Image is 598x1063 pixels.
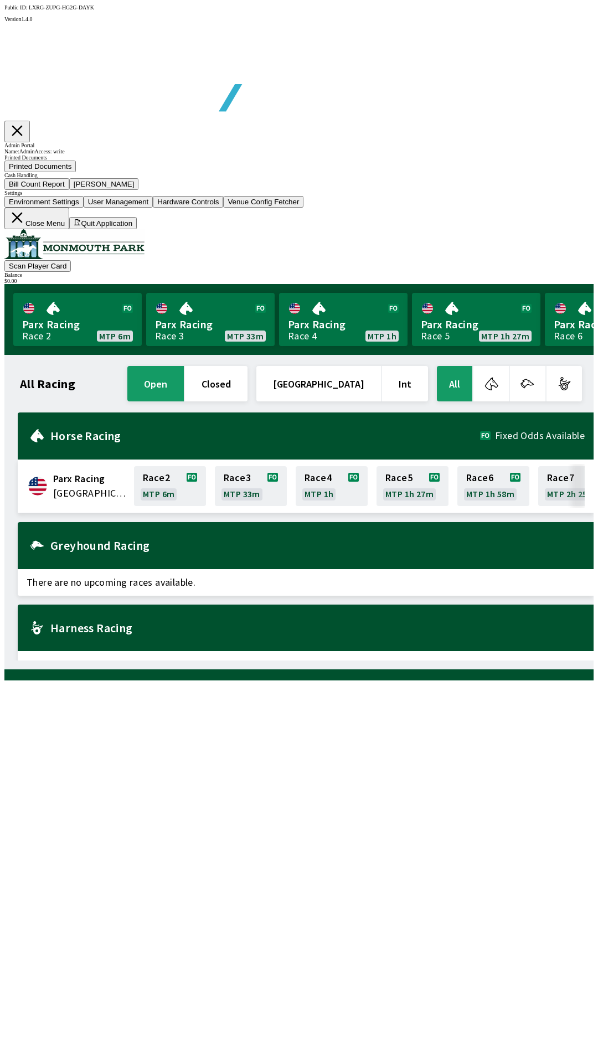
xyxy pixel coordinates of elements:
[296,466,368,506] a: Race4MTP 1h
[224,489,260,498] span: MTP 33m
[53,472,127,486] span: Parx Racing
[224,473,251,482] span: Race 3
[143,473,170,482] span: Race 2
[4,272,594,278] div: Balance
[385,489,434,498] span: MTP 1h 27m
[22,317,133,332] span: Parx Racing
[288,332,317,340] div: Race 4
[554,332,582,340] div: Race 6
[53,486,127,500] span: United States
[4,196,84,208] button: Environment Settings
[50,623,585,632] h2: Harness Racing
[146,293,275,346] a: Parx RacingRace 3MTP 33m
[495,431,585,440] span: Fixed Odds Available
[481,332,529,340] span: MTP 1h 27m
[215,466,287,506] a: Race3MTP 33m
[4,208,69,229] button: Close Menu
[466,489,514,498] span: MTP 1h 58m
[4,178,69,190] button: Bill Count Report
[155,317,266,332] span: Parx Racing
[223,196,303,208] button: Venue Config Fetcher
[50,541,585,550] h2: Greyhound Racing
[127,366,184,401] button: open
[227,332,264,340] span: MTP 33m
[368,332,396,340] span: MTP 1h
[143,489,174,498] span: MTP 6m
[256,366,381,401] button: [GEOGRAPHIC_DATA]
[4,190,594,196] div: Settings
[69,217,137,229] button: Quit Application
[50,431,480,440] h2: Horse Racing
[4,148,594,154] div: Name: Admin Access: write
[4,172,594,178] div: Cash Handling
[412,293,540,346] a: Parx RacingRace 5MTP 1h 27m
[437,366,472,401] button: All
[547,473,574,482] span: Race 7
[4,161,76,172] button: Printed Documents
[547,489,595,498] span: MTP 2h 25m
[4,4,594,11] div: Public ID:
[466,473,493,482] span: Race 6
[13,293,142,346] a: Parx RacingRace 2MTP 6m
[4,260,71,272] button: Scan Player Card
[185,366,248,401] button: closed
[4,16,594,22] div: Version 1.4.0
[421,317,532,332] span: Parx Racing
[18,569,594,596] span: There are no upcoming races available.
[305,489,333,498] span: MTP 1h
[377,466,448,506] a: Race5MTP 1h 27m
[153,196,223,208] button: Hardware Controls
[155,332,184,340] div: Race 3
[69,178,139,190] button: [PERSON_NAME]
[288,317,399,332] span: Parx Racing
[22,332,51,340] div: Race 2
[18,651,594,678] span: There are no upcoming races available.
[385,473,413,482] span: Race 5
[4,229,145,259] img: venue logo
[30,22,348,139] img: global tote logo
[4,278,594,284] div: $ 0.00
[99,332,131,340] span: MTP 6m
[305,473,332,482] span: Race 4
[279,293,408,346] a: Parx RacingRace 4MTP 1h
[134,466,206,506] a: Race2MTP 6m
[382,366,428,401] button: Int
[29,4,94,11] span: LXRG-ZUPG-HG2G-DAYK
[4,142,594,148] div: Admin Portal
[457,466,529,506] a: Race6MTP 1h 58m
[4,154,594,161] div: Printed Documents
[421,332,450,340] div: Race 5
[84,196,153,208] button: User Management
[20,379,75,388] h1: All Racing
